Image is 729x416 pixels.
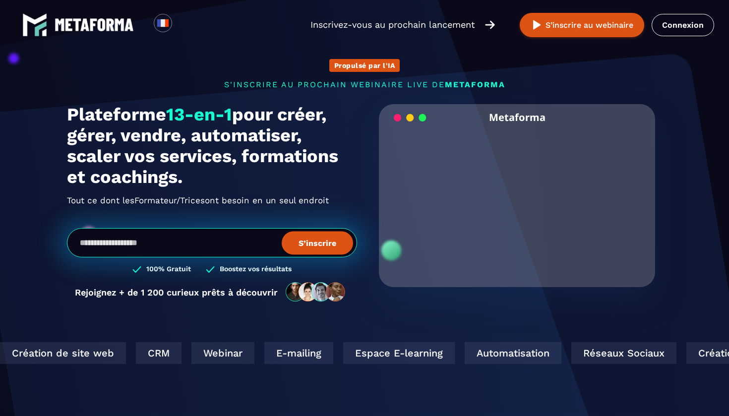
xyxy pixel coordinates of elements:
[652,14,714,36] a: Connexion
[55,18,134,31] img: logo
[181,19,188,31] input: Search for option
[489,104,546,130] h2: Metaforma
[394,113,426,122] img: loading
[445,80,505,89] span: METAFORMA
[166,104,232,125] span: 13-en-1
[134,192,205,208] span: Formateur/Trices
[282,231,353,254] button: S’inscrire
[334,61,395,69] p: Propulsé par l'IA
[146,265,191,274] h3: 100% Gratuit
[206,265,215,274] img: checked
[22,12,47,37] img: logo
[561,342,667,364] div: Réseaux Sociaux
[126,342,172,364] div: CRM
[67,192,357,208] h2: Tout ce dont les ont besoin en un seul endroit
[67,80,662,89] p: s'inscrire au prochain webinaire live de
[310,18,475,32] p: Inscrivez-vous au prochain lancement
[254,342,323,364] div: E-mailing
[531,19,543,31] img: play
[157,17,169,29] img: fr
[172,14,196,36] div: Search for option
[220,265,292,274] h3: Boostez vos résultats
[132,265,141,274] img: checked
[386,130,648,261] video: Your browser does not support the video tag.
[283,282,349,302] img: community-people
[67,104,357,187] h1: Plateforme pour créer, gérer, vendre, automatiser, scaler vos services, formations et coachings.
[455,342,551,364] div: Automatisation
[520,13,644,37] button: S’inscrire au webinaire
[333,342,445,364] div: Espace E-learning
[75,287,278,297] p: Rejoignez + de 1 200 curieux prêts à découvrir
[485,19,495,30] img: arrow-right
[182,342,244,364] div: Webinar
